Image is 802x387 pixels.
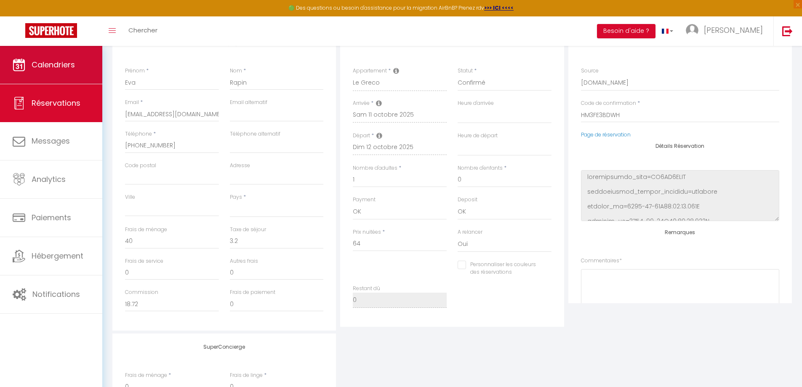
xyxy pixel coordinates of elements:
[125,257,163,265] label: Frais de service
[353,228,381,236] label: Prix nuitées
[125,67,145,75] label: Prénom
[679,16,773,46] a: ... [PERSON_NAME]
[581,99,636,107] label: Code de confirmation
[32,212,71,223] span: Paiements
[32,59,75,70] span: Calendriers
[353,40,551,46] h4: Détails Réservation
[353,285,380,293] label: Restant dû
[458,132,498,140] label: Heure de départ
[32,174,66,184] span: Analytics
[353,99,370,107] label: Arrivée
[128,26,157,35] span: Chercher
[782,26,793,36] img: logout
[484,4,514,11] a: >>> ICI <<<<
[704,25,763,35] span: [PERSON_NAME]
[230,130,280,138] label: Téléphone alternatif
[230,162,250,170] label: Adresse
[230,257,258,265] label: Autres frais
[125,40,323,46] h4: Détails Voyageur
[353,196,376,204] label: Payment
[125,162,156,170] label: Code postal
[353,67,387,75] label: Appartement
[125,371,167,379] label: Frais de ménage
[230,371,263,379] label: Frais de linge
[230,67,242,75] label: Nom
[581,67,599,75] label: Source
[32,98,80,108] span: Réservations
[32,136,70,146] span: Messages
[597,24,655,38] button: Besoin d'aide ?
[125,130,152,138] label: Téléphone
[25,23,77,38] img: Super Booking
[32,289,80,299] span: Notifications
[125,288,158,296] label: Commission
[581,40,779,46] h4: Plateformes
[125,344,323,350] h4: SuperConcierge
[458,196,477,204] label: Deposit
[458,67,473,75] label: Statut
[353,164,397,172] label: Nombre d'adultes
[458,164,503,172] label: Nombre d'enfants
[122,16,164,46] a: Chercher
[125,99,139,107] label: Email
[581,143,779,149] h4: Détails Réservation
[581,230,779,235] h4: Remarques
[230,193,242,201] label: Pays
[230,226,266,234] label: Taxe de séjour
[353,132,370,140] label: Départ
[230,288,275,296] label: Frais de paiement
[125,193,135,201] label: Ville
[458,99,494,107] label: Heure d'arrivée
[32,251,83,261] span: Hébergement
[581,257,622,265] label: Commentaires
[125,226,167,234] label: Frais de ménage
[581,131,631,138] a: Page de réservation
[686,24,698,37] img: ...
[458,228,482,236] label: A relancer
[230,99,267,107] label: Email alternatif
